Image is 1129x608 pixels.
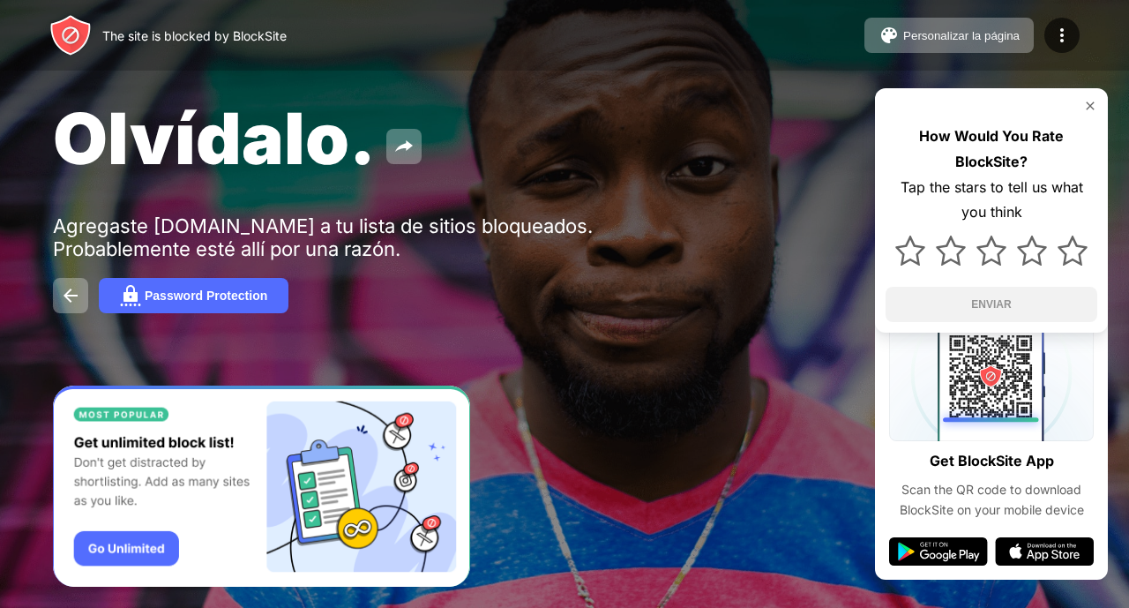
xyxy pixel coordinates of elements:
div: Agregaste [DOMAIN_NAME] a tu lista de sitios bloqueados. Probablemente esté allí por una razón. [53,214,598,260]
img: app-store.svg [995,537,1094,566]
div: Password Protection [145,289,267,303]
img: menu-icon.svg [1051,25,1073,46]
img: star.svg [895,236,925,266]
div: Tap the stars to tell us what you think [886,175,1097,226]
div: How Would You Rate BlockSite? [886,124,1097,175]
img: header-logo.svg [49,14,92,56]
div: Get BlockSite App [930,448,1054,474]
button: ENVIAR [886,287,1097,322]
img: password.svg [120,285,141,306]
button: Password Protection [99,278,288,313]
img: star.svg [976,236,1006,266]
div: Scan the QR code to download BlockSite on your mobile device [889,480,1094,520]
img: pallet.svg [879,25,900,46]
img: share.svg [393,136,415,157]
img: star.svg [1058,236,1088,266]
span: Olvídalo. [53,95,376,181]
iframe: Banner [53,386,470,588]
img: star.svg [1017,236,1047,266]
div: Personalizar la página [903,29,1020,42]
button: Personalizar la página [864,18,1034,53]
div: The site is blocked by BlockSite [102,28,287,43]
img: back.svg [60,285,81,306]
img: google-play.svg [889,537,988,566]
img: star.svg [936,236,966,266]
img: rate-us-close.svg [1083,99,1097,113]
